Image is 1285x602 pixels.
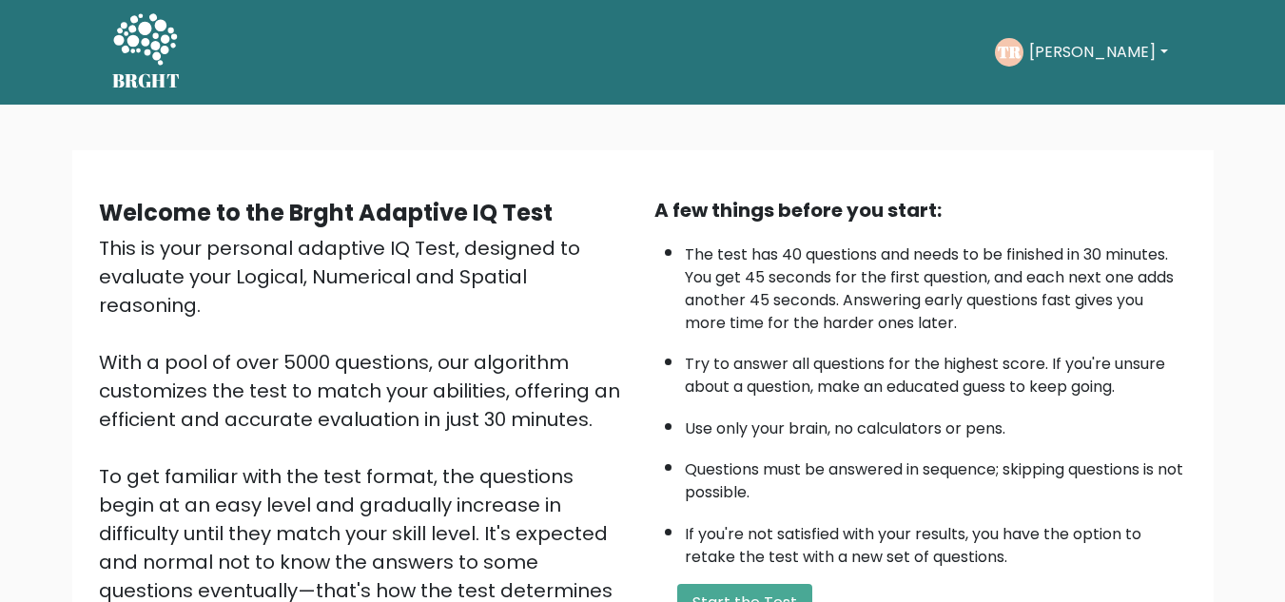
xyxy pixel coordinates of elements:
[685,408,1187,440] li: Use only your brain, no calculators or pens.
[1023,40,1173,65] button: [PERSON_NAME]
[112,8,181,97] a: BRGHT
[685,343,1187,398] li: Try to answer all questions for the highest score. If you're unsure about a question, make an edu...
[998,41,1022,63] text: TR
[685,449,1187,504] li: Questions must be answered in sequence; skipping questions is not possible.
[99,197,553,228] b: Welcome to the Brght Adaptive IQ Test
[685,514,1187,569] li: If you're not satisfied with your results, you have the option to retake the test with a new set ...
[685,234,1187,335] li: The test has 40 questions and needs to be finished in 30 minutes. You get 45 seconds for the firs...
[112,69,181,92] h5: BRGHT
[654,196,1187,224] div: A few things before you start:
